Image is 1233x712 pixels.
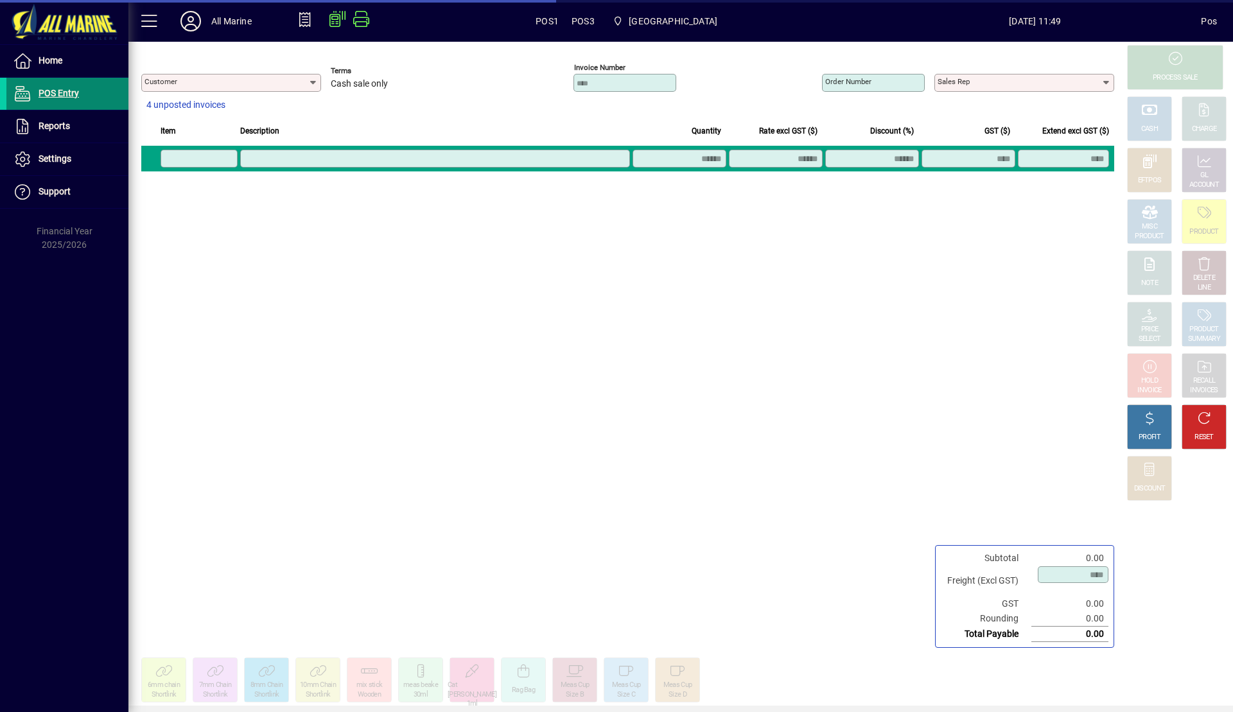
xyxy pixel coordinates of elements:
[300,681,336,690] div: 10mm Chain
[1153,73,1198,83] div: PROCESS SALE
[566,690,584,700] div: Size B
[331,79,388,89] span: Cash sale only
[1201,11,1217,31] div: Pos
[1141,376,1158,386] div: HOLD
[146,98,225,112] span: 4 unposted invoices
[1134,484,1165,494] div: DISCOUNT
[240,124,279,138] span: Description
[1192,125,1217,134] div: CHARGE
[1137,386,1161,395] div: INVOICE
[39,55,62,65] span: Home
[1031,627,1108,642] td: 0.00
[141,94,231,117] button: 4 unposted invoices
[870,124,914,138] span: Discount (%)
[1142,222,1157,232] div: MISC
[358,690,381,700] div: Wooden
[663,681,692,690] div: Meas Cup
[1139,433,1160,442] div: PROFIT
[941,627,1031,642] td: Total Payable
[1193,376,1216,386] div: RECALL
[1139,334,1161,344] div: SELECT
[608,10,722,33] span: Port Road
[1198,283,1211,293] div: LINE
[403,681,438,690] div: meas beake
[941,596,1031,611] td: GST
[39,88,79,98] span: POS Entry
[6,110,128,143] a: Reports
[938,77,970,86] mat-label: Sales rep
[869,11,1201,31] span: [DATE] 11:49
[199,681,232,690] div: 7mm Chain
[1189,227,1218,237] div: PRODUCT
[536,11,559,31] span: POS1
[1194,433,1214,442] div: RESET
[1189,325,1218,334] div: PRODUCT
[1141,279,1158,288] div: NOTE
[39,153,71,164] span: Settings
[941,551,1031,566] td: Subtotal
[144,77,177,86] mat-label: Customer
[574,63,625,72] mat-label: Invoice number
[1031,596,1108,611] td: 0.00
[572,11,595,31] span: POS3
[512,686,535,695] div: Rag Bag
[1190,386,1218,395] div: INVOICES
[356,681,383,690] div: mix stick
[161,124,176,138] span: Item
[414,690,428,700] div: 30ml
[1042,124,1109,138] span: Extend excl GST ($)
[984,124,1010,138] span: GST ($)
[6,45,128,77] a: Home
[306,690,331,700] div: Shortlink
[941,566,1031,596] td: Freight (Excl GST)
[1031,551,1108,566] td: 0.00
[331,67,408,75] span: Terms
[692,124,721,138] span: Quantity
[1031,611,1108,627] td: 0.00
[561,681,589,690] div: Meas Cup
[6,176,128,208] a: Support
[1189,180,1219,190] div: ACCOUNT
[825,77,871,86] mat-label: Order number
[148,681,180,690] div: 6mm chain
[629,11,717,31] span: [GEOGRAPHIC_DATA]
[1193,274,1215,283] div: DELETE
[617,690,635,700] div: Size C
[250,681,283,690] div: 8mm Chain
[203,690,228,700] div: Shortlink
[1135,232,1164,241] div: PRODUCT
[941,611,1031,627] td: Rounding
[759,124,818,138] span: Rate excl GST ($)
[39,186,71,196] span: Support
[170,10,211,33] button: Profile
[254,690,279,700] div: Shortlink
[211,11,252,31] div: All Marine
[6,143,128,175] a: Settings
[1200,171,1209,180] div: GL
[448,681,496,699] div: Cat [PERSON_NAME]
[467,699,478,709] div: 1ml
[669,690,686,700] div: Size D
[1188,334,1220,344] div: SUMMARY
[612,681,640,690] div: Meas Cup
[152,690,177,700] div: Shortlink
[1141,125,1158,134] div: CASH
[1138,176,1162,186] div: EFTPOS
[39,121,70,131] span: Reports
[1141,325,1159,334] div: PRICE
